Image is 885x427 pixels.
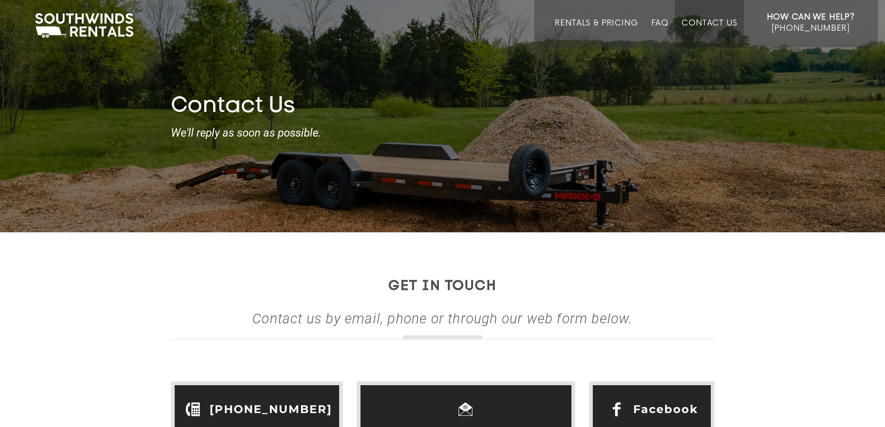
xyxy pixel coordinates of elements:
[210,395,332,424] a: [PHONE_NUMBER]
[772,24,850,33] span: [PHONE_NUMBER]
[682,19,737,47] a: Contact Us
[767,13,855,22] strong: How Can We Help?
[171,93,715,120] h1: Contact Us
[171,127,715,139] strong: We'll reply as soon as possible.
[767,12,855,40] a: How Can We Help? [PHONE_NUMBER]
[555,19,638,47] a: Rentals & Pricing
[30,11,138,40] img: Southwinds Rentals Logo
[651,19,669,47] a: FAQ
[633,395,698,424] a: Facebook
[252,310,632,327] strong: Contact us by email, phone or through our web form below.
[171,279,715,294] h2: get in touch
